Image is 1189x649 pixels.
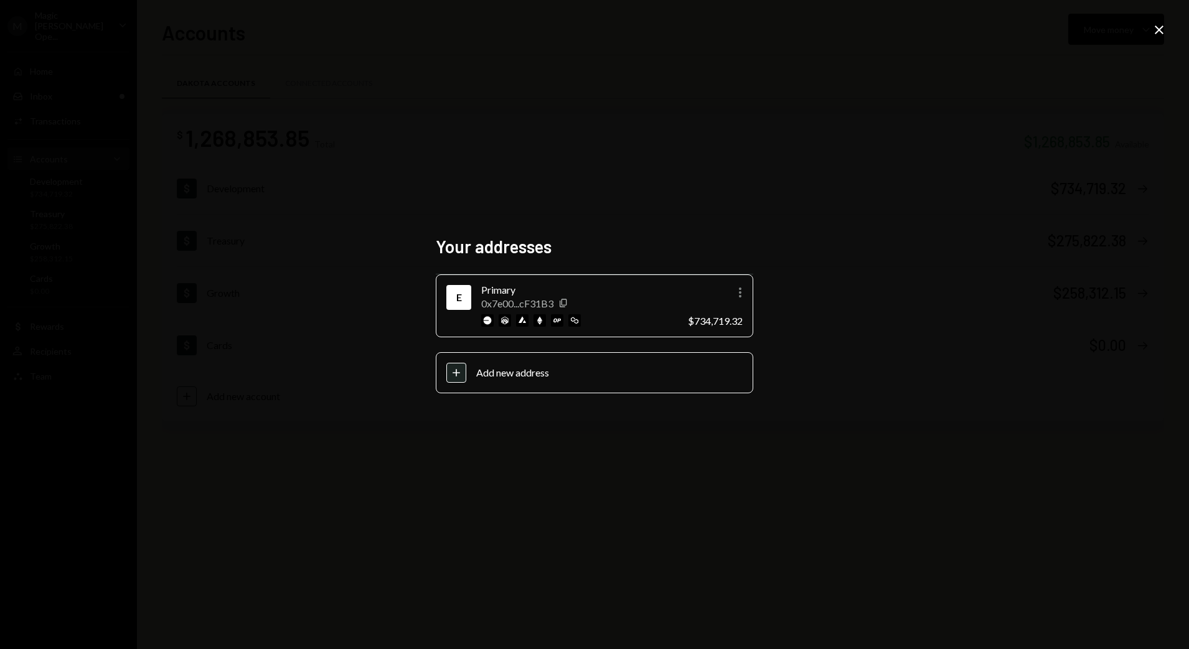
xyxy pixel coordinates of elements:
h2: Your addresses [436,235,753,259]
div: 0x7e00...cF31B3 [481,297,553,309]
div: Ethereum [449,287,469,307]
button: Add new address [436,352,753,393]
div: Add new address [476,367,743,378]
img: optimism-mainnet [551,314,563,327]
div: $734,719.32 [688,315,743,327]
img: arbitrum-mainnet [499,314,511,327]
img: polygon-mainnet [568,314,581,327]
img: base-mainnet [481,314,494,327]
img: avalanche-mainnet [516,314,529,327]
img: ethereum-mainnet [533,314,546,327]
div: Primary [481,282,678,297]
